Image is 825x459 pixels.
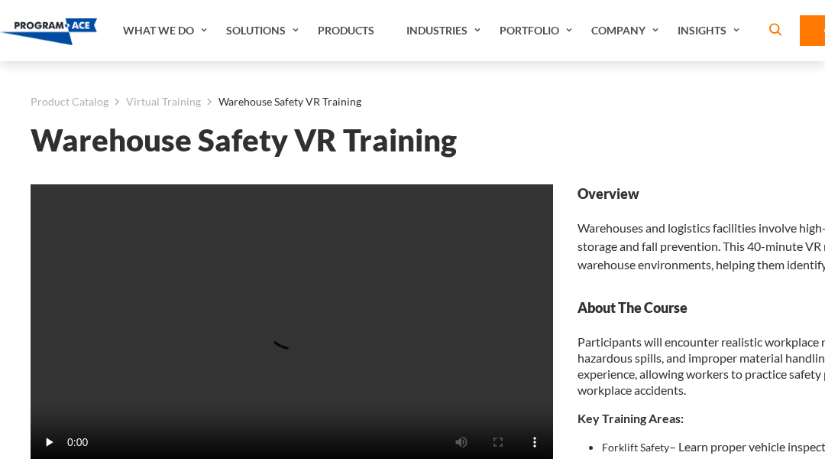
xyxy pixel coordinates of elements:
strong: Forklift Safety [602,441,669,454]
a: Product Catalog [31,92,108,112]
li: Warehouse Safety VR Training [201,92,361,112]
a: Virtual Training [126,92,201,112]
